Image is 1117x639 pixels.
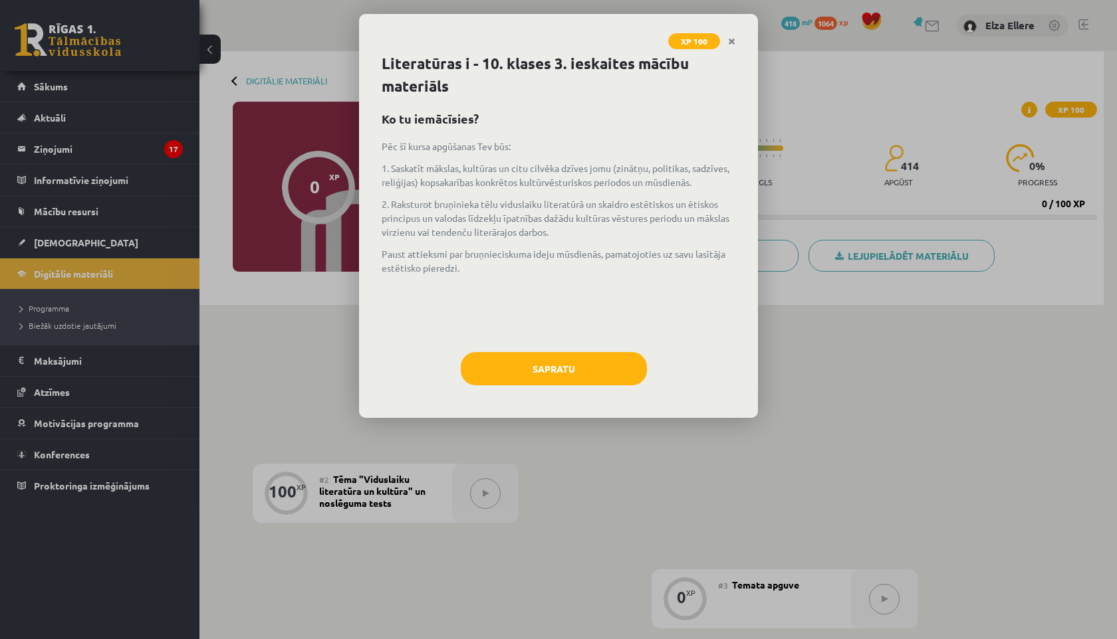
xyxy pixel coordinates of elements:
p: 1. Saskatīt mākslas, kultūras un citu cilvēka dzīves jomu (zinātņu, politikas, sadzīves, reliģija... [382,161,735,189]
h2: Ko tu iemācīsies? [382,110,735,128]
span: XP 100 [668,33,720,49]
a: Close [720,29,743,54]
button: Sapratu [461,352,647,385]
p: Pēc šī kursa apgūšanas Tev būs: [382,139,735,153]
h1: Literatūras i - 10. klases 3. ieskaites mācību materiāls [382,52,735,98]
p: 2. Raksturot bruņinieka tēlu viduslaiku literatūrā un skaidro estētiskos un ētiskos principus un ... [382,197,735,239]
p: Paust attieksmi par bruņnieciskuma ideju mūsdienās, pamatojoties uz savu lasītāja estētisko piere... [382,247,735,275]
